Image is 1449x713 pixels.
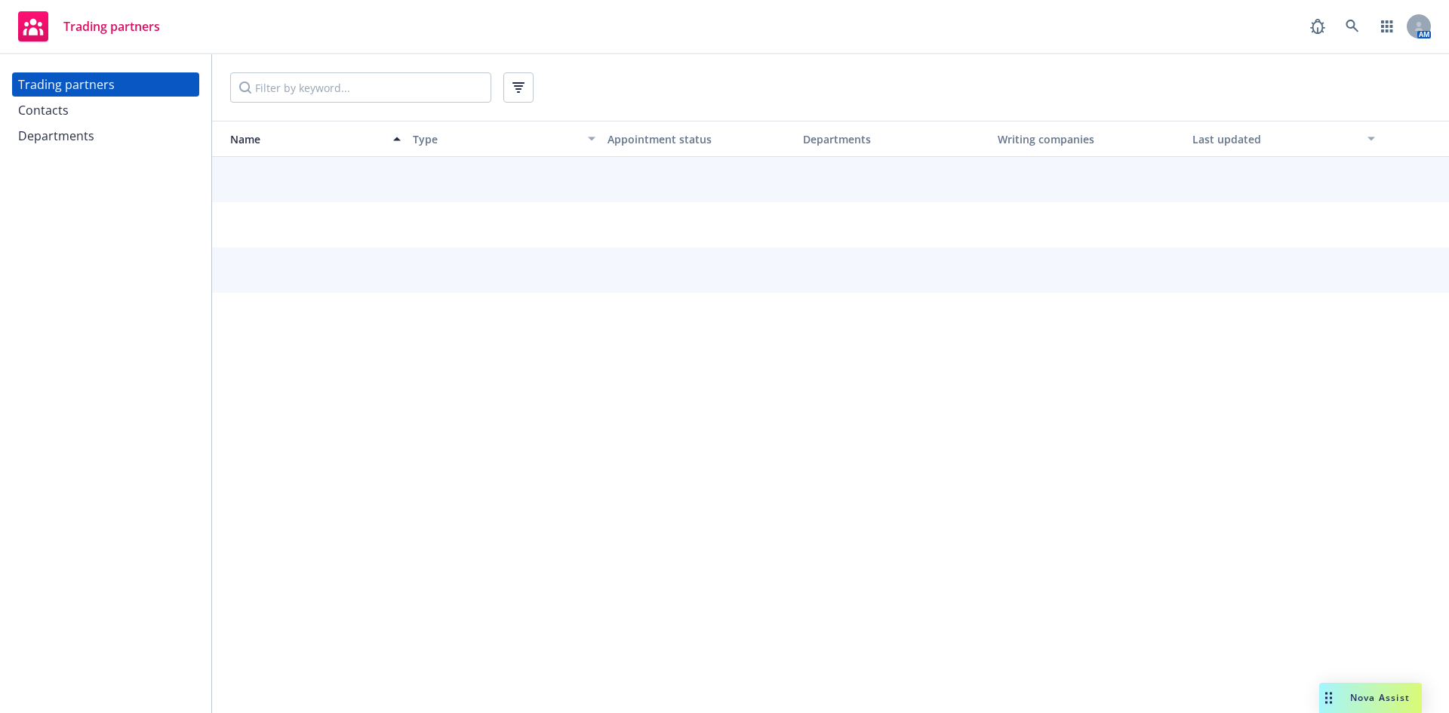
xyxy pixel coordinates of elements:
a: Departments [12,124,199,148]
div: Trading partners [18,72,115,97]
a: Switch app [1372,11,1402,41]
button: Last updated [1186,121,1381,157]
a: Search [1337,11,1367,41]
button: Type [407,121,601,157]
div: Drag to move [1319,683,1338,713]
span: Trading partners [63,20,160,32]
button: Departments [797,121,992,157]
div: Name [218,131,384,147]
div: Contacts [18,98,69,122]
div: Departments [803,131,986,147]
div: Writing companies [998,131,1180,147]
span: Nova Assist [1350,691,1410,704]
div: Last updated [1192,131,1358,147]
div: Appointment status [608,131,790,147]
button: Nova Assist [1319,683,1422,713]
input: Filter by keyword... [230,72,491,103]
button: Appointment status [601,121,796,157]
a: Report a Bug [1303,11,1333,41]
a: Trading partners [12,5,166,48]
button: Writing companies [992,121,1186,157]
a: Contacts [12,98,199,122]
div: Departments [18,124,94,148]
a: Trading partners [12,72,199,97]
div: Type [413,131,579,147]
button: Name [212,121,407,157]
